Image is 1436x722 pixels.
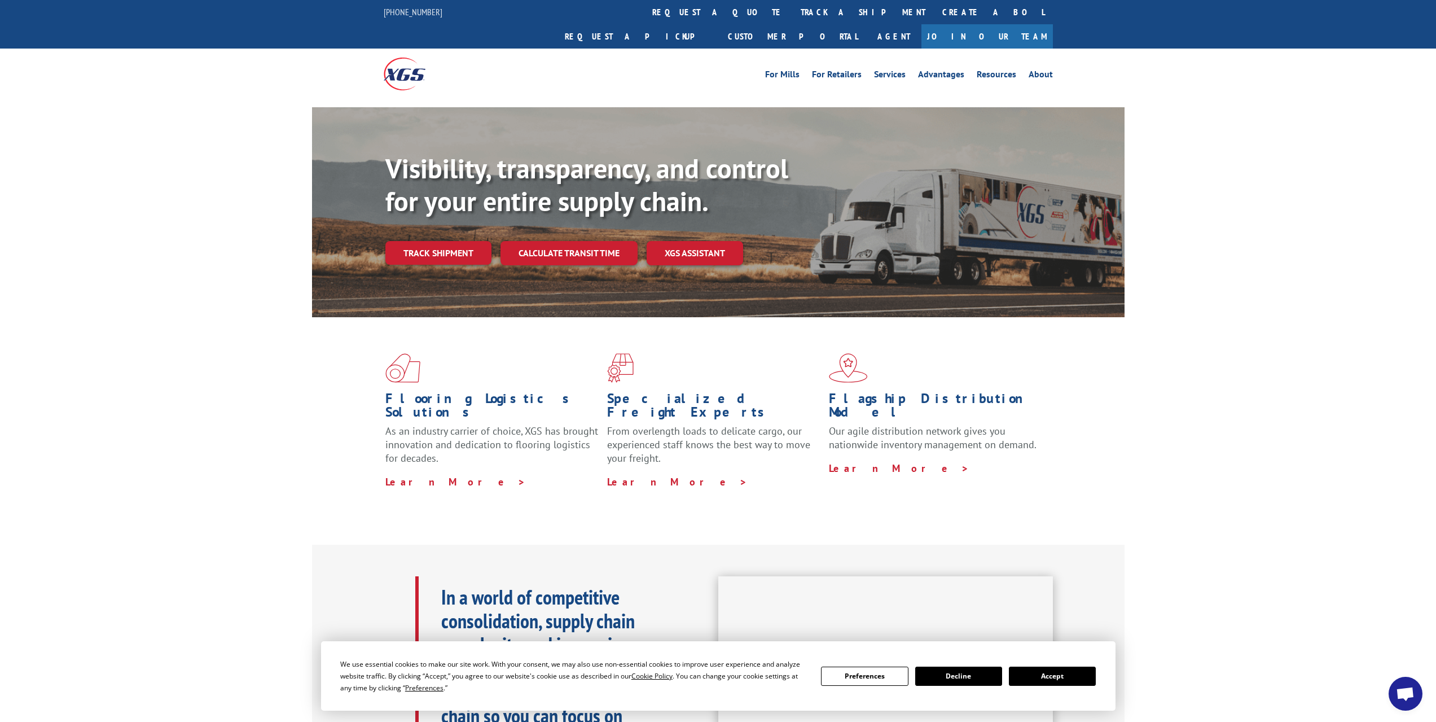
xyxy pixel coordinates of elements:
[765,70,800,82] a: For Mills
[384,6,442,17] a: [PHONE_NUMBER]
[385,475,526,488] a: Learn More >
[607,353,634,383] img: xgs-icon-focused-on-flooring-red
[1389,677,1422,711] div: Open chat
[340,658,807,694] div: We use essential cookies to make our site work. With your consent, we may also use non-essential ...
[405,683,443,693] span: Preferences
[921,24,1053,49] a: Join Our Team
[385,151,788,218] b: Visibility, transparency, and control for your entire supply chain.
[719,24,866,49] a: Customer Portal
[607,475,748,488] a: Learn More >
[647,241,743,265] a: XGS ASSISTANT
[829,425,1037,451] span: Our agile distribution network gives you nationwide inventory management on demand.
[321,641,1116,711] div: Cookie Consent Prompt
[866,24,921,49] a: Agent
[977,70,1016,82] a: Resources
[829,392,1042,425] h1: Flagship Distribution Model
[385,241,491,265] a: Track shipment
[556,24,719,49] a: Request a pickup
[631,671,673,681] span: Cookie Policy
[500,241,638,265] a: Calculate transit time
[821,667,908,686] button: Preferences
[1009,667,1096,686] button: Accept
[812,70,862,82] a: For Retailers
[829,462,969,475] a: Learn More >
[607,425,820,475] p: From overlength loads to delicate cargo, our experienced staff knows the best way to move your fr...
[385,425,598,465] span: As an industry carrier of choice, XGS has brought innovation and dedication to flooring logistics...
[829,353,868,383] img: xgs-icon-flagship-distribution-model-red
[607,392,820,425] h1: Specialized Freight Experts
[385,392,599,425] h1: Flooring Logistics Solutions
[874,70,906,82] a: Services
[1029,70,1053,82] a: About
[915,667,1002,686] button: Decline
[385,353,420,383] img: xgs-icon-total-supply-chain-intelligence-red
[918,70,964,82] a: Advantages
